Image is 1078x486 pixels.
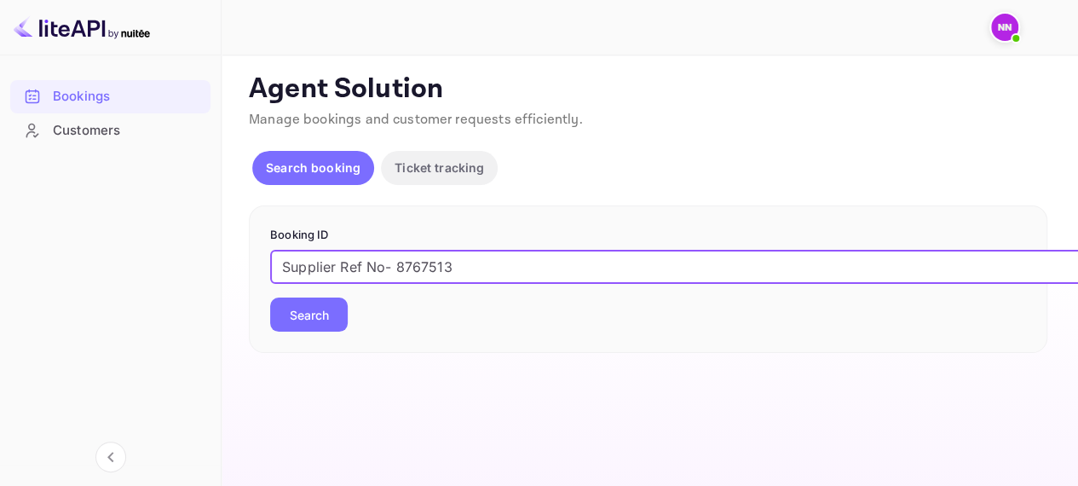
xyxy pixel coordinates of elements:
button: Search [270,298,348,332]
div: Bookings [10,80,210,113]
a: Bookings [10,80,210,112]
p: Agent Solution [249,72,1047,107]
div: Bookings [53,87,202,107]
button: Collapse navigation [95,442,126,472]
p: Search booking [266,159,360,176]
img: N/A N/A [991,14,1018,41]
img: LiteAPI logo [14,14,150,41]
div: Customers [53,121,202,141]
a: Customers [10,114,210,146]
p: Booking ID [270,227,1026,244]
span: Manage bookings and customer requests efficiently. [249,111,583,129]
p: Ticket tracking [395,159,484,176]
div: Customers [10,114,210,148]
